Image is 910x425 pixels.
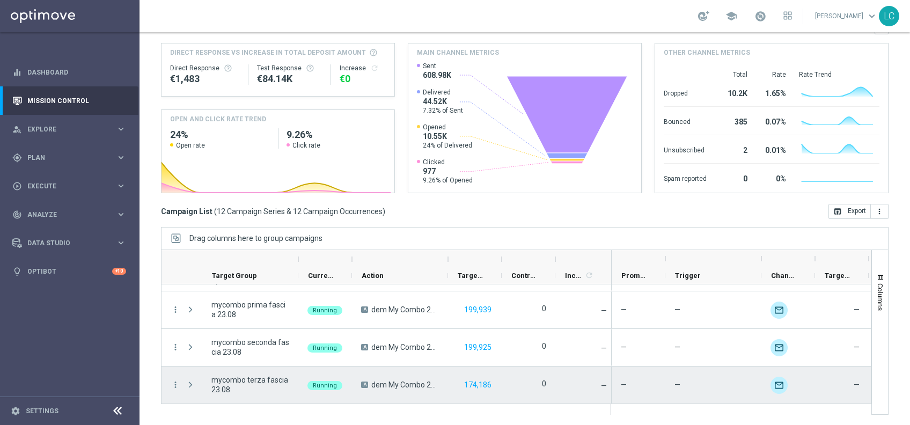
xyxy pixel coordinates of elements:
div: Data Studio [12,238,116,248]
span: — [854,343,860,351]
i: more_vert [875,207,884,216]
span: Increase [565,272,583,280]
button: refresh [370,64,379,72]
a: Dashboard [27,58,126,86]
div: Execute [12,181,116,191]
i: gps_fixed [12,153,22,163]
button: track_changes Analyze keyboard_arrow_right [12,210,127,219]
img: Optimail [770,302,788,319]
i: keyboard_arrow_right [116,209,126,219]
span: Opened [423,123,472,131]
span: dem My Combo 23.08 [371,380,439,390]
h3: Campaign List [161,207,385,216]
span: 24% of Delivered [423,141,472,150]
button: person_search Explore keyboard_arrow_right [12,125,127,134]
h4: OPEN AND CLICK RATE TREND [170,114,266,124]
div: 0.07% [760,112,786,129]
span: A [361,344,368,350]
img: Optimail [770,377,788,394]
i: person_search [12,124,22,134]
span: — [601,306,607,315]
div: Total [720,70,747,79]
span: 10.55K [423,131,472,141]
button: Mission Control [12,97,127,105]
i: settings [11,406,20,416]
span: 44.52K [423,97,463,106]
span: Running [313,345,337,351]
a: [PERSON_NAME]keyboard_arrow_down [814,8,879,24]
button: more_vert [171,305,180,314]
span: Sent [423,62,451,70]
button: more_vert [871,204,889,219]
div: Dashboard [12,58,126,86]
span: Current Status [308,272,334,280]
button: open_in_browser Export [828,204,871,219]
i: lightbulb [12,267,22,276]
span: Channel [771,272,797,280]
span: A [361,306,368,313]
span: dem My Combo 23.08 [371,305,439,314]
i: keyboard_arrow_right [116,124,126,134]
span: — [674,380,680,389]
button: 199,925 [463,341,493,354]
div: 0.01% [760,141,786,158]
span: Execute [27,183,116,189]
i: equalizer [12,68,22,77]
div: Optimail [770,339,788,356]
div: LC [879,6,899,26]
span: Trigger [675,272,701,280]
span: — [621,305,627,314]
button: more_vert [171,380,180,390]
span: 608.98K [423,70,451,80]
i: keyboard_arrow_right [116,152,126,163]
button: lightbulb Optibot +10 [12,267,127,276]
div: Mission Control [12,86,126,115]
span: Analyze [27,211,116,218]
span: Drag columns here to group campaigns [189,234,322,243]
span: dem My Combo 23.08 [371,342,439,352]
multiple-options-button: Export to CSV [828,207,889,215]
div: Test Response [257,64,321,72]
div: gps_fixed Plan keyboard_arrow_right [12,153,127,162]
span: Target Group [212,272,257,280]
span: Running [313,307,337,314]
span: — [621,380,627,390]
div: 385 [720,112,747,129]
span: keyboard_arrow_down [866,10,878,22]
h2: 24% [170,128,269,141]
span: Action [362,272,384,280]
span: — [854,305,860,314]
span: Targeted Response Rate [825,272,850,280]
span: mycombo seconda fascia 23.08 [211,338,289,357]
div: Direct Response [170,64,239,72]
div: Row Groups [189,234,322,243]
span: 977 [423,166,473,176]
div: Analyze [12,210,116,219]
div: 0% [760,169,786,186]
div: Press SPACE to select this row. [162,291,612,329]
span: ) [383,207,385,216]
i: more_vert [171,342,180,352]
div: play_circle_outline Execute keyboard_arrow_right [12,182,127,190]
span: Running [313,382,337,389]
div: 10.2K [720,84,747,101]
span: — [674,305,680,314]
div: Data Studio keyboard_arrow_right [12,239,127,247]
div: €84,135 [257,72,321,85]
span: Columns [876,283,885,311]
div: Bounced [664,112,707,129]
i: track_changes [12,210,22,219]
span: Explore [27,126,116,133]
i: keyboard_arrow_right [116,238,126,248]
a: Mission Control [27,86,126,115]
span: 7.32% of Sent [423,106,463,115]
span: 12 Campaign Series & 12 Campaign Occurrences [217,207,383,216]
h4: Other channel metrics [664,48,750,57]
button: equalizer Dashboard [12,68,127,77]
div: €0 [340,72,386,85]
span: ( [214,207,217,216]
div: Press SPACE to select this row. [162,367,612,404]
